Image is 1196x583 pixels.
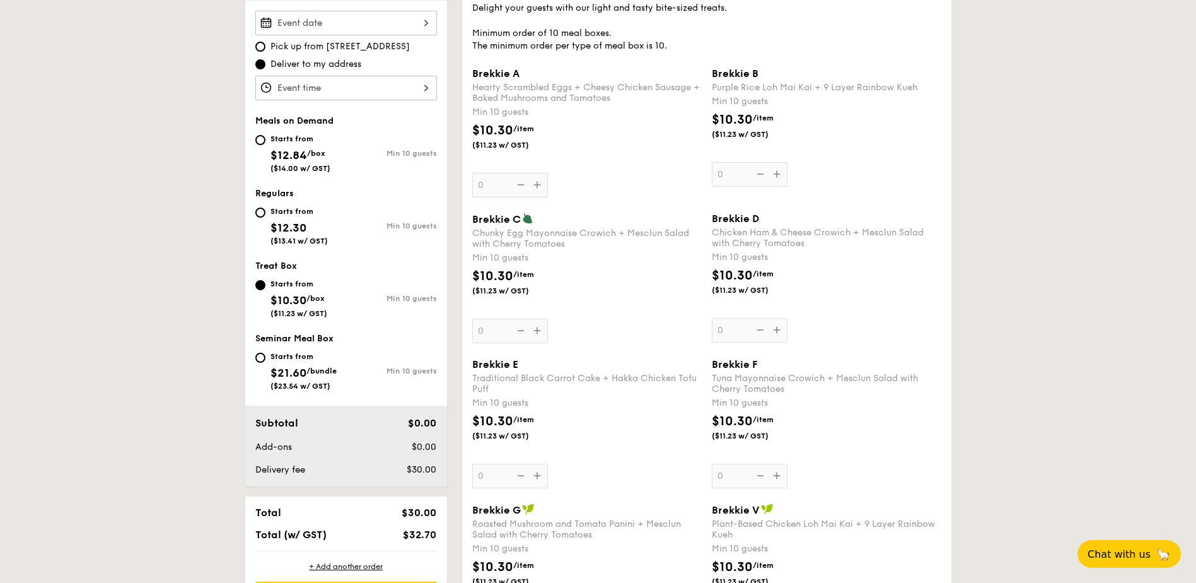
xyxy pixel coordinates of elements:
span: Pick up from [STREET_ADDRESS] [270,40,410,53]
div: Min 10 guests [712,95,941,108]
div: + Add another order [255,562,437,572]
span: $30.00 [402,507,436,519]
div: Min 10 guests [712,543,941,555]
span: ($11.23 w/ GST) [472,140,558,150]
div: Starts from [270,206,328,216]
span: Brekkie B [712,68,758,79]
input: Starts from$10.30/box($11.23 w/ GST)Min 10 guests [255,280,265,290]
span: Brekkie F [712,358,758,370]
span: $10.30 [712,414,753,429]
span: ($13.41 w/ GST) [270,237,328,245]
div: Chunky Egg Mayonnaise Crowich + Mesclun Salad with Cherry Tomatoes [472,228,702,249]
span: ($14.00 w/ GST) [270,164,330,173]
span: Brekkie V [712,504,760,516]
span: /item [753,561,774,570]
div: Traditional Black Carrot Cake + Hakka Chicken Tofu Puff [472,373,702,394]
span: /item [513,415,534,424]
span: $21.60 [270,366,306,380]
div: Min 10 guests [346,221,437,230]
div: Roasted Mushroom and Tomato Panini + Mesclun Salad with Cherry Tomatoes [472,519,702,540]
img: icon-vegan.f8ff3823.svg [522,503,535,515]
div: Min 10 guests [712,251,941,264]
span: Delivery fee [255,464,305,475]
span: $12.84 [270,148,307,162]
span: $30.00 [407,464,436,475]
span: $10.30 [270,293,306,307]
img: icon-vegan.f8ff3823.svg [761,503,774,515]
span: /item [513,270,534,279]
div: Min 10 guests [472,543,702,555]
div: Min 10 guests [472,252,702,264]
span: $10.30 [472,560,513,575]
span: ($11.23 w/ GST) [712,285,798,295]
img: icon-vegetarian.fe4039eb.svg [522,213,533,224]
span: /bundle [306,367,337,375]
div: Min 10 guests [346,149,437,158]
input: Event time [255,76,437,100]
span: Total [255,507,281,519]
div: Chicken Ham & Cheese Crowich + Mesclun Salad with Cherry Tomatoes [712,227,941,249]
div: Starts from [270,351,337,362]
div: Min 10 guests [346,294,437,303]
span: Total (w/ GST) [255,529,327,541]
span: /item [513,124,534,133]
span: ($11.23 w/ GST) [472,431,558,441]
span: /item [513,561,534,570]
div: Min 10 guests [346,367,437,375]
span: Brekkie G [472,504,521,516]
span: Seminar Meal Box [255,333,334,344]
span: $10.30 [472,123,513,138]
button: Chat with us🦙 [1077,540,1181,568]
span: /item [753,269,774,278]
input: Starts from$21.60/bundle($23.54 w/ GST)Min 10 guests [255,353,265,363]
span: /item [753,114,774,122]
span: $0.00 [408,417,436,429]
span: $10.30 [712,112,753,127]
span: Subtotal [255,417,298,429]
div: Plant-Based Chicken Loh Mai Kai + 9 Layer Rainbow Kueh [712,519,941,540]
span: 🦙 [1156,547,1171,562]
div: Purple Rice Loh Mai Kai + 9 Layer Rainbow Kueh [712,82,941,93]
span: Treat Box [255,261,297,271]
span: ($11.23 w/ GST) [270,309,327,318]
span: $32.70 [403,529,436,541]
span: ($11.23 w/ GST) [472,286,558,296]
div: Min 10 guests [712,397,941,409]
span: Regulars [255,188,294,199]
span: $10.30 [712,560,753,575]
span: Brekkie E [472,358,518,370]
input: Pick up from [STREET_ADDRESS] [255,42,265,52]
span: $10.30 [712,268,753,283]
span: Brekkie A [472,68,520,79]
span: /box [307,149,325,158]
span: Meals on Demand [255,115,334,126]
span: ($11.23 w/ GST) [712,129,798,139]
input: Starts from$12.84/box($14.00 w/ GST)Min 10 guests [255,135,265,145]
div: Tuna Mayonnaise Crowich + Mesclun Salad with Cherry Tomatoes [712,373,941,394]
span: ($23.54 w/ GST) [270,382,330,391]
input: Deliver to my address [255,59,265,69]
span: Add-ons [255,442,292,452]
span: $10.30 [472,269,513,284]
div: Starts from [270,134,330,144]
span: $0.00 [412,442,436,452]
input: Starts from$12.30($13.41 w/ GST)Min 10 guests [255,208,265,218]
span: Brekkie D [712,213,759,225]
input: Event date [255,11,437,35]
span: $10.30 [472,414,513,429]
div: Delight your guests with our light and tasty bite-sized treats. Minimum order of 10 meal boxes. T... [472,2,941,52]
div: Min 10 guests [472,397,702,409]
span: Brekkie C [472,213,521,225]
span: /box [306,294,325,303]
span: $12.30 [270,221,306,235]
span: /item [753,415,774,424]
span: Deliver to my address [270,58,361,71]
span: Chat with us [1088,548,1151,560]
div: Min 10 guests [472,106,702,119]
div: Starts from [270,279,327,289]
span: ($11.23 w/ GST) [712,431,798,441]
div: Hearty Scrambled Eggs + Cheesy Chicken Sausage + Baked Mushrooms and Tomatoes [472,82,702,103]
